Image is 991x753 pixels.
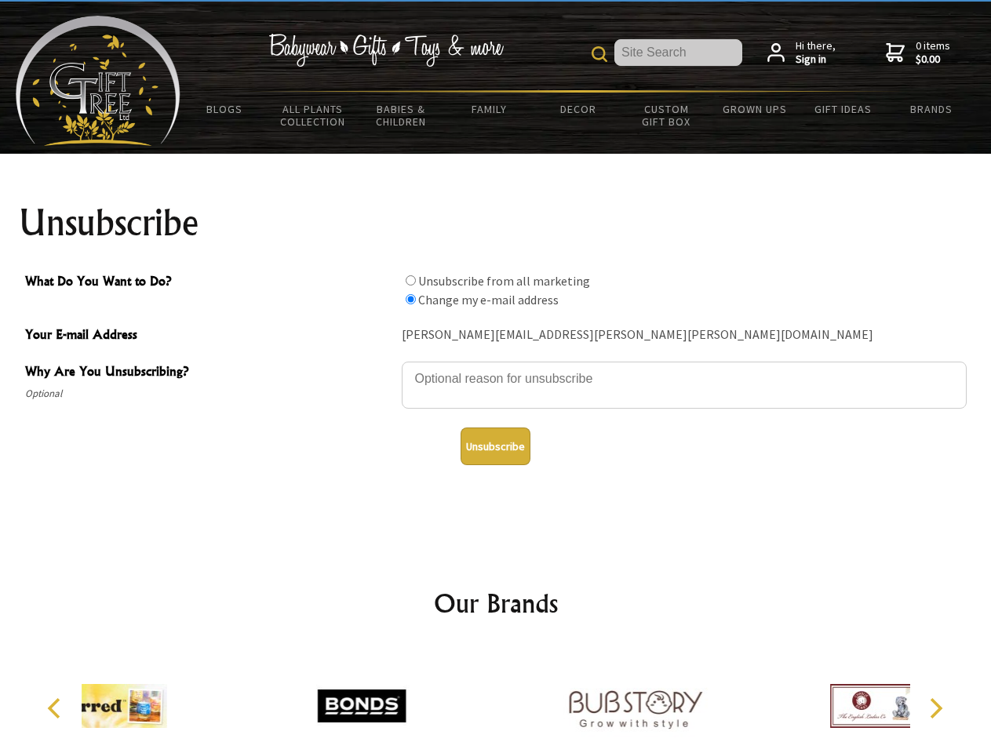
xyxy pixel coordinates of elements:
[402,323,967,347] div: [PERSON_NAME][EMAIL_ADDRESS][PERSON_NAME][PERSON_NAME][DOMAIN_NAME]
[16,16,180,146] img: Babyware - Gifts - Toys and more...
[402,362,967,409] textarea: Why Are You Unsubscribing?
[796,53,836,67] strong: Sign in
[886,39,950,67] a: 0 items$0.00
[534,93,622,125] a: Decor
[31,584,960,622] h2: Our Brands
[887,93,976,125] a: Brands
[710,93,799,125] a: Grown Ups
[918,691,953,726] button: Next
[418,292,559,307] label: Change my e-mail address
[25,325,394,347] span: Your E-mail Address
[25,384,394,403] span: Optional
[796,39,836,67] span: Hi there,
[25,362,394,384] span: Why Are You Unsubscribing?
[25,271,394,294] span: What Do You Want to Do?
[592,46,607,62] img: product search
[39,691,74,726] button: Previous
[418,273,590,289] label: Unsubscribe from all marketing
[614,39,742,66] input: Site Search
[269,93,358,138] a: All Plants Collection
[406,294,416,304] input: What Do You Want to Do?
[461,427,530,465] button: Unsubscribe
[446,93,534,125] a: Family
[268,34,504,67] img: Babywear - Gifts - Toys & more
[767,39,836,67] a: Hi there,Sign in
[799,93,887,125] a: Gift Ideas
[916,38,950,67] span: 0 items
[622,93,711,138] a: Custom Gift Box
[180,93,269,125] a: BLOGS
[19,204,973,242] h1: Unsubscribe
[357,93,446,138] a: Babies & Children
[406,275,416,286] input: What Do You Want to Do?
[916,53,950,67] strong: $0.00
